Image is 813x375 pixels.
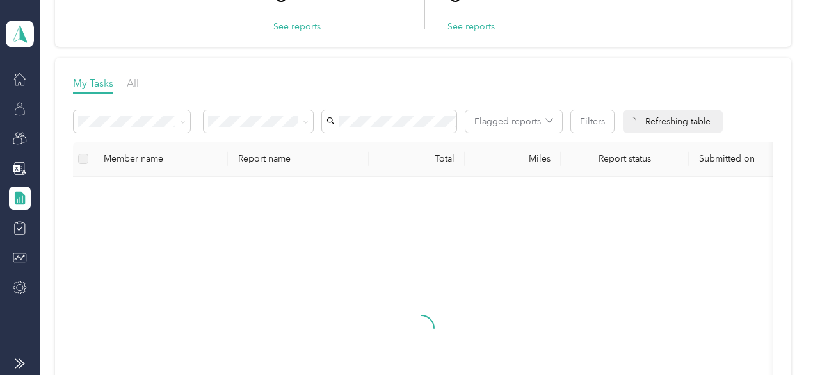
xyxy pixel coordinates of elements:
[127,77,139,89] span: All
[475,153,551,164] div: Miles
[447,20,495,33] button: See reports
[571,153,679,164] span: Report status
[465,110,562,133] button: Flagged reports
[73,77,113,89] span: My Tasks
[689,142,785,177] th: Submitted on
[623,110,723,133] div: Refreshing table...
[571,110,614,133] button: Filters
[741,303,813,375] iframe: Everlance-gr Chat Button Frame
[93,142,228,177] th: Member name
[273,20,321,33] button: See reports
[104,153,218,164] div: Member name
[228,142,369,177] th: Report name
[379,153,455,164] div: Total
